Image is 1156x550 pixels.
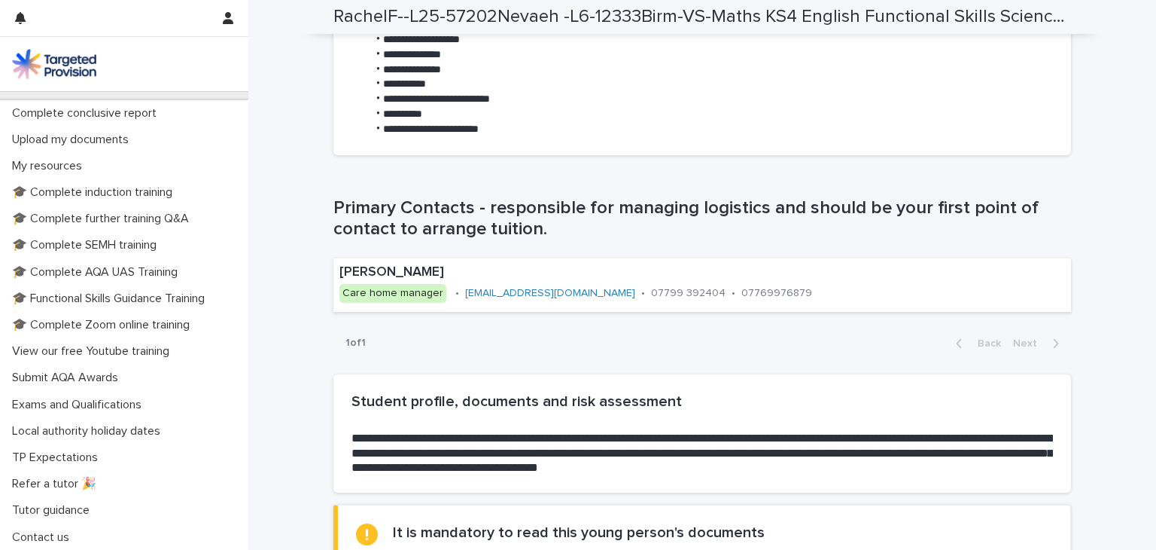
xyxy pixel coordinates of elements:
[6,265,190,280] p: 🎓 Complete AQA UAS Training
[393,524,765,542] h2: It is mandatory to read this young person's documents
[1007,337,1071,350] button: Next
[969,338,1001,349] span: Back
[6,292,217,306] p: 🎓 Functional Skills Guidance Training
[6,503,102,518] p: Tutor guidance
[6,238,169,252] p: 🎓 Complete SEMH training
[12,49,96,79] img: M5nRWzHhSzIhMunXDL62
[732,287,735,300] p: •
[6,451,110,465] p: TP Expectations
[6,530,81,545] p: Contact us
[1013,338,1046,349] span: Next
[333,258,1071,312] a: [PERSON_NAME]Care home manager•[EMAIL_ADDRESS][DOMAIN_NAME]•07799 392404•07769976879
[333,325,378,362] p: 1 of 1
[351,393,1053,411] h2: Student profile, documents and risk assessment
[6,318,202,332] p: 🎓 Complete Zoom online training
[6,106,169,121] p: Complete conclusive report
[333,197,1071,241] h1: Primary Contacts - responsible for managing logistics and should be your first point of contact t...
[641,287,645,300] p: •
[6,185,184,200] p: 🎓 Complete induction training
[455,287,459,300] p: •
[339,284,446,303] div: Care home manager
[6,477,108,491] p: Refer a tutor 🎉
[465,288,635,298] a: [EMAIL_ADDRESS][DOMAIN_NAME]
[339,264,917,281] p: [PERSON_NAME]
[6,344,181,359] p: View our free Youtube training
[741,288,812,298] a: 07769976879
[6,159,94,173] p: My resources
[6,371,130,385] p: Submit AQA Awards
[6,133,141,147] p: Upload my documents
[333,6,1065,28] h2: RachelF--L25-57202Nevaeh -L6-12333Birm-VS-Maths KS4 English Functional Skills Science KS4-16806
[651,288,726,298] a: 07799 392404
[6,424,172,438] p: Local authority holiday dates
[6,212,201,226] p: 🎓 Complete further training Q&A
[6,398,154,412] p: Exams and Qualifications
[944,337,1007,350] button: Back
